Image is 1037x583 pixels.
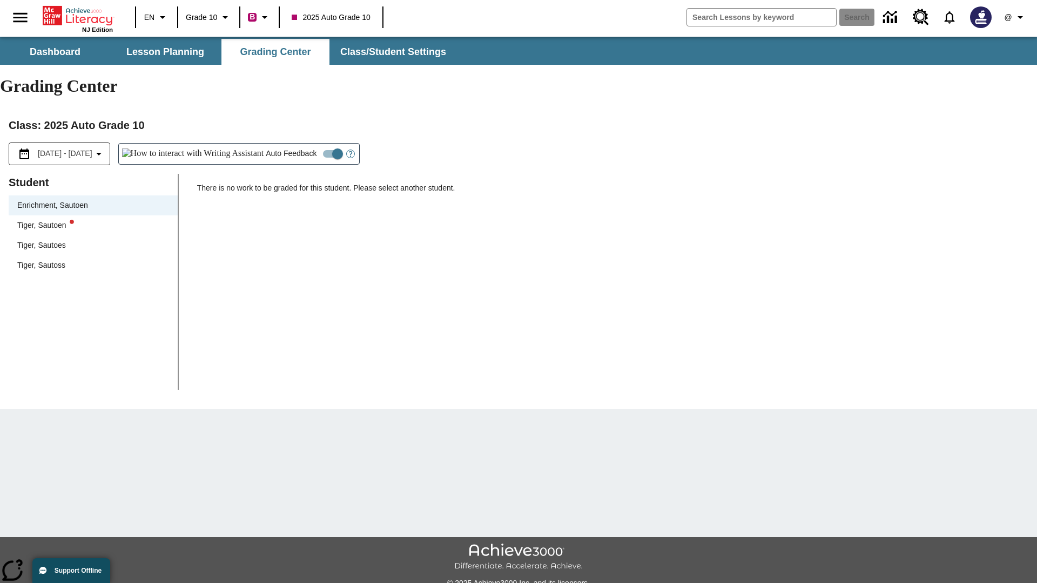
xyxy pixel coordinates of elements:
[964,3,998,31] button: Select a new avatar
[126,46,204,58] span: Lesson Planning
[4,2,36,33] button: Open side menu
[32,558,110,583] button: Support Offline
[55,567,102,574] span: Support Offline
[17,240,66,251] div: Tiger, Sautoes
[332,39,455,65] button: Class/Student Settings
[1,39,109,65] button: Dashboard
[43,5,113,26] a: Home
[43,4,113,33] div: Home
[197,182,1028,202] p: There is no work to be graded for this student. Please select another student.
[17,220,74,231] div: Tiger, Sautoen
[70,220,74,224] svg: writing assistant alert
[1004,12,1012,23] span: @
[17,260,65,271] div: Tiger, Sautoss
[935,3,964,31] a: Notifications
[9,255,178,275] div: Tiger, Sautoss
[250,10,255,24] span: B
[144,12,154,23] span: EN
[340,46,446,58] span: Class/Student Settings
[221,39,329,65] button: Grading Center
[240,46,311,58] span: Grading Center
[998,8,1033,27] button: Profile/Settings
[292,12,370,23] span: 2025 Auto Grade 10
[342,144,359,164] button: Open Help for Writing Assistant
[906,3,935,32] a: Resource Center, Will open in new tab
[181,8,236,27] button: Grade: Grade 10, Select a grade
[82,26,113,33] span: NJ Edition
[139,8,174,27] button: Language: EN, Select a language
[38,148,92,159] span: [DATE] - [DATE]
[17,200,88,211] div: Enrichment, Sautoen
[111,39,219,65] button: Lesson Planning
[266,148,317,159] span: Auto Feedback
[454,544,583,571] img: Achieve3000 Differentiate Accelerate Achieve
[9,174,178,191] p: Student
[970,6,992,28] img: Avatar
[186,12,217,23] span: Grade 10
[92,147,105,160] svg: Collapse Date Range Filter
[122,148,264,159] img: How to interact with Writing Assistant
[687,9,836,26] input: search field
[9,235,178,255] div: Tiger, Sautoes
[14,147,105,160] button: Select the date range menu item
[244,8,275,27] button: Boost Class color is violet red. Change class color
[9,117,1028,134] h2: Class : 2025 Auto Grade 10
[9,195,178,215] div: Enrichment, Sautoen
[9,215,178,235] div: Tiger, Sautoenwriting assistant alert
[877,3,906,32] a: Data Center
[30,46,80,58] span: Dashboard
